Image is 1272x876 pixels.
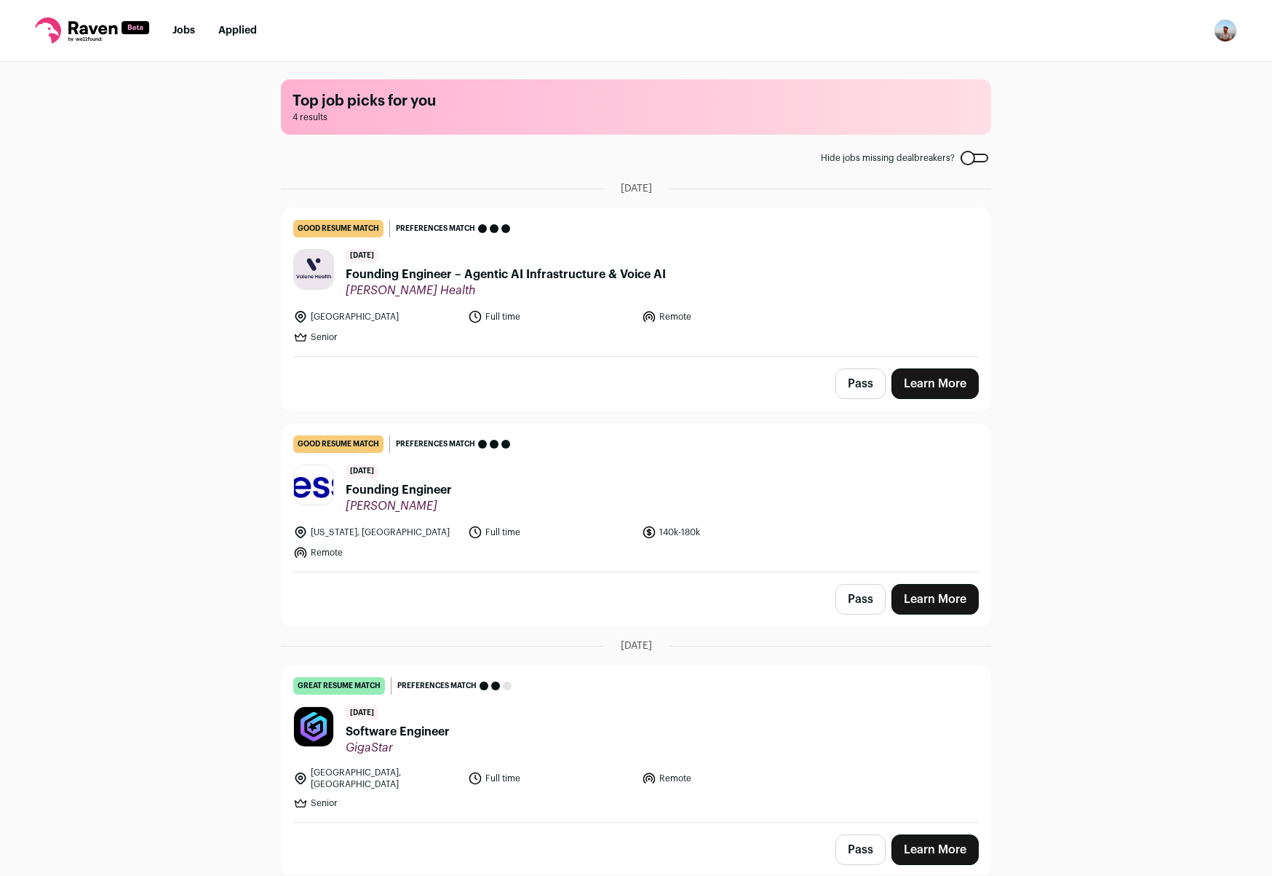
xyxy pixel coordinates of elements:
[218,25,257,36] a: Applied
[346,499,452,513] span: [PERSON_NAME]
[642,525,808,540] li: 140k-180k
[821,152,955,164] span: Hide jobs missing dealbreakers?
[835,368,886,399] button: Pass
[346,249,378,263] span: [DATE]
[396,437,475,451] span: Preferences match
[293,796,459,810] li: Senior
[282,666,990,822] a: great resume match Preferences match [DATE] Software Engineer GigaStar [GEOGRAPHIC_DATA], [GEOGRA...
[835,834,886,865] button: Pass
[293,435,383,453] div: good resume match
[282,424,990,572] a: good resume match Preferences match [DATE] Founding Engineer [PERSON_NAME] [US_STATE], [GEOGRAPHI...
[293,111,979,123] span: 4 results
[891,584,979,615] a: Learn More
[891,834,979,865] a: Learn More
[294,465,333,505] img: 10632598-03dd9998e1c00d578855954a60faf273-medium_jpg.jpg
[293,91,979,111] h1: Top job picks for you
[346,706,378,720] span: [DATE]
[346,283,666,298] span: [PERSON_NAME] Health
[293,525,459,540] li: [US_STATE], [GEOGRAPHIC_DATA]
[294,707,333,746] img: 4928e1d2e0b87f313f6132e743fcf7c2c6633572db356157577dfd41ff670cd1
[468,525,634,540] li: Full time
[642,309,808,324] li: Remote
[346,465,378,478] span: [DATE]
[346,723,450,741] span: Software Engineer
[468,309,634,324] li: Full time
[293,677,385,695] div: great resume match
[293,545,459,560] li: Remote
[642,767,808,790] li: Remote
[621,181,652,196] span: [DATE]
[293,330,459,344] li: Senior
[835,584,886,615] button: Pass
[293,309,459,324] li: [GEOGRAPHIC_DATA]
[294,250,333,289] img: 12ccf87a57c025d74d12ba5cd94bf8e52dca9c2b08814fe379d11d0e7181c562.jpg
[891,368,979,399] a: Learn More
[397,679,477,693] span: Preferences match
[282,208,990,356] a: good resume match Preferences match [DATE] Founding Engineer – Agentic AI Infrastructure & Voice ...
[346,481,452,499] span: Founding Engineer
[172,25,195,36] a: Jobs
[346,741,450,755] span: GigaStar
[1214,19,1237,42] img: 5305720-medium_jpg
[293,767,459,790] li: [GEOGRAPHIC_DATA], [GEOGRAPHIC_DATA]
[396,221,475,236] span: Preferences match
[346,266,666,283] span: Founding Engineer – Agentic AI Infrastructure & Voice AI
[468,767,634,790] li: Full time
[293,220,383,237] div: good resume match
[1214,19,1237,42] button: Open dropdown
[621,639,652,653] span: [DATE]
